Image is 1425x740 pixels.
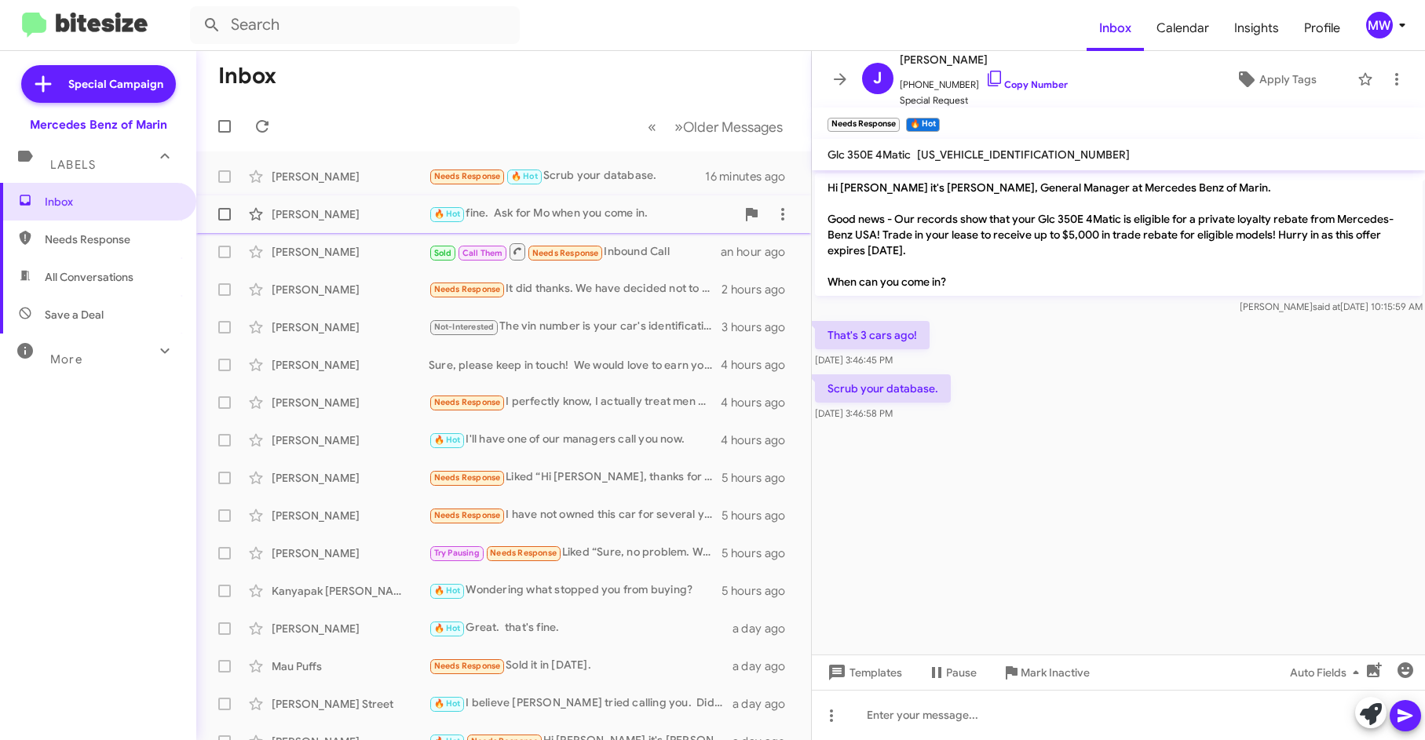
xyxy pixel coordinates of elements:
span: [US_VEHICLE_IDENTIFICATION_NUMBER] [917,148,1130,162]
div: [PERSON_NAME] [272,206,429,222]
span: 🔥 Hot [434,623,461,633]
span: Needs Response [434,510,501,520]
a: Inbox [1087,5,1144,51]
span: Needs Response [434,661,501,671]
div: [PERSON_NAME] [272,395,429,410]
span: [DATE] 3:46:45 PM [815,354,893,366]
span: » [674,117,683,137]
div: 16 minutes ago [705,169,798,184]
button: Auto Fields [1277,658,1378,687]
div: 4 hours ago [721,357,798,373]
span: Labels [50,158,96,172]
span: Needs Response [434,171,501,181]
span: 🔥 Hot [434,585,461,596]
div: [PERSON_NAME] [272,357,429,373]
div: [PERSON_NAME] Street [272,696,429,712]
div: Sure, please keep in touch! We would love to earn your business!. [429,357,721,373]
span: Needs Response [490,548,557,558]
div: Liked “Sure, no problem. We reached out because there is free money for you to capitalize on by t... [429,544,722,562]
div: I'll have one of our managers call you now. [429,431,721,449]
div: Great. that's fine. [429,619,733,637]
div: 5 hours ago [722,545,798,561]
small: 🔥 Hot [906,118,940,132]
span: Needs Response [434,397,501,407]
button: MW [1353,12,1408,38]
button: Pause [915,658,989,687]
div: It did thanks. We have decided not to get a g-wagon and are moving toward a sprinter. [429,280,722,298]
div: 2 hours ago [722,282,798,297]
div: 3 hours ago [722,319,798,335]
span: Needs Response [532,248,599,258]
span: Mark Inactive [1021,658,1090,687]
div: Scrub your database. [429,167,705,185]
span: Glc 350E 4Matic [828,148,911,162]
div: The vin number is your car's identification number! you can find it on the lower corner of the dr... [429,318,722,336]
div: [PERSON_NAME] [272,319,429,335]
span: Needs Response [434,284,501,294]
span: Pause [946,658,977,687]
p: That's 3 cars ago! [815,321,930,349]
span: 🔥 Hot [434,435,461,445]
span: [DATE] 3:46:58 PM [815,407,893,419]
a: Calendar [1144,5,1222,51]
span: All Conversations [45,269,133,285]
h1: Inbox [218,64,276,89]
a: Special Campaign [21,65,176,103]
p: Hi [PERSON_NAME] it's [PERSON_NAME], General Manager at Mercedes Benz of Marin. Good news - Our r... [815,173,1423,296]
small: Needs Response [828,118,900,132]
div: a day ago [733,621,798,636]
div: fine. Ask for Mo when you come in. [429,205,736,223]
span: J [873,66,882,91]
div: Sold it in [DATE]. [429,657,733,675]
span: Save a Deal [45,307,104,323]
div: Inbound Call [429,242,721,261]
div: [PERSON_NAME] [272,545,429,561]
button: Templates [812,658,915,687]
div: 4 hours ago [721,432,798,448]
span: [PERSON_NAME] [DATE] 10:15:59 AM [1239,301,1422,312]
div: Mercedes Benz of Marin [30,117,167,133]
span: Insights [1222,5,1292,51]
button: Mark Inactive [989,658,1102,687]
span: Templates [824,658,902,687]
div: [PERSON_NAME] [272,169,429,184]
button: Previous [638,111,666,143]
span: 🔥 Hot [434,698,461,709]
div: [PERSON_NAME] [272,282,429,297]
input: Search [190,6,520,44]
div: [PERSON_NAME] [272,432,429,448]
span: Not-Interested [434,322,495,332]
div: I believe [PERSON_NAME] tried calling you. Did you speak to him? [429,694,733,713]
button: Apply Tags [1201,65,1350,93]
div: an hour ago [721,244,798,260]
div: I have not owned this car for several years now as it was a lemon and buyback was completed. May ... [429,506,722,524]
div: 4 hours ago [721,395,798,410]
div: Liked “Hi [PERSON_NAME], thanks for the details. We would be honored to earn your business. I am ... [429,468,722,487]
span: Needs Response [434,472,501,483]
span: Sold [434,248,452,258]
div: [PERSON_NAME] [272,244,429,260]
p: Scrub your database. [815,374,951,403]
div: 5 hours ago [722,470,798,486]
button: Next [665,111,792,143]
span: Call Them [462,248,503,258]
span: « [648,117,656,137]
span: Special Campaign [68,76,163,92]
div: MW [1366,12,1393,38]
span: Try Pausing [434,548,480,558]
div: [PERSON_NAME] [272,621,429,636]
span: Inbox [45,194,178,210]
div: Wondering what stopped you from buying? [429,581,722,600]
a: Copy Number [985,78,1068,90]
span: More [50,352,82,366]
div: a day ago [733,696,798,712]
a: Profile [1292,5,1353,51]
div: I perfectly know, I actually treat men with ED at my clinic and that penis money is the money you... [429,393,721,411]
span: Needs Response [45,231,178,247]
span: Apply Tags [1259,65,1317,93]
div: [PERSON_NAME] [272,470,429,486]
div: [PERSON_NAME] [272,508,429,523]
